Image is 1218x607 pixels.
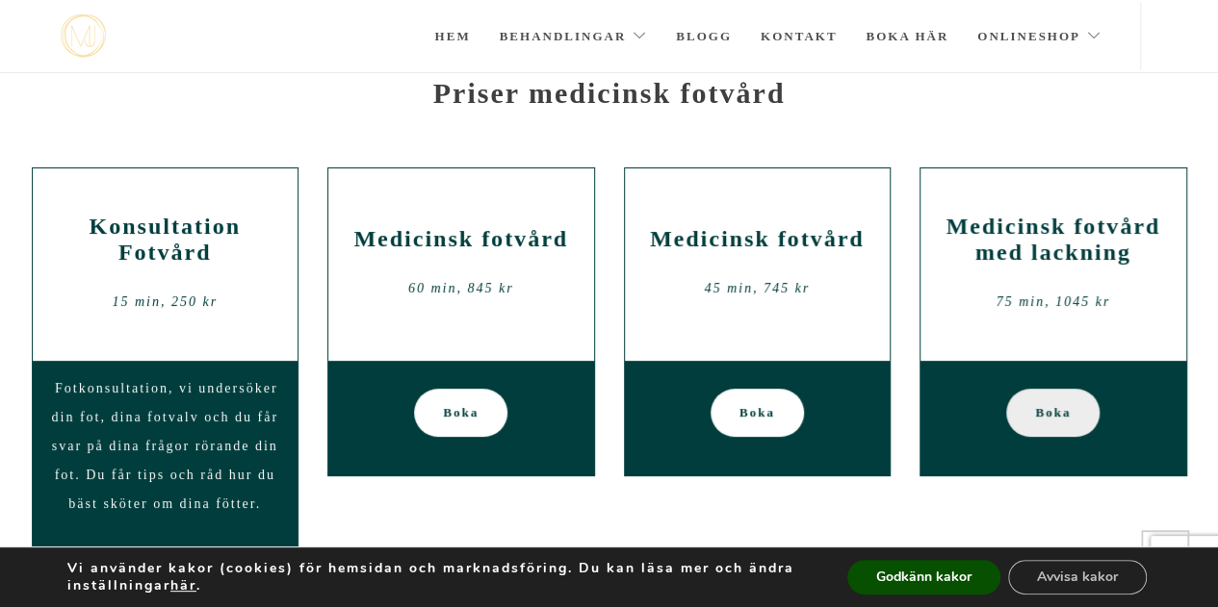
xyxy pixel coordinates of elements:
[47,288,284,316] div: 15 min, 250 kr
[61,14,106,58] img: mjstudio
[414,389,507,437] a: Boka
[639,274,876,303] div: 45 min, 745 kr
[866,3,948,70] a: Boka här
[52,381,278,511] span: Fotkonsultation, vi undersöker din fot, dina fotvalv och du får svar på dina frågor rörande din f...
[170,577,196,594] button: här
[47,214,284,266] h2: Konsultation Fotvård
[433,77,786,109] strong: Priser medicinsk fotvård
[434,3,470,70] a: Hem
[761,3,838,70] a: Kontakt
[847,560,1000,594] button: Godkänn kakor
[711,389,804,437] a: Boka
[676,3,732,70] a: Blogg
[935,214,1172,266] h2: Medicinsk fotvård med lackning
[343,274,580,303] div: 60 min, 845 kr
[443,389,479,437] span: Boka
[343,226,580,252] h2: Medicinsk fotvård
[1035,389,1071,437] span: Boka
[1008,560,1147,594] button: Avvisa kakor
[1006,389,1100,437] a: Boka
[977,3,1101,70] a: Onlineshop
[639,226,876,252] h2: Medicinsk fotvård
[500,3,648,70] a: Behandlingar
[67,560,807,594] p: Vi använder kakor (cookies) för hemsidan och marknadsföring. Du kan läsa mer och ändra inställnin...
[935,288,1172,316] div: 75 min, 1045 kr
[739,389,775,437] span: Boka
[61,14,106,58] a: mjstudio mjstudio mjstudio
